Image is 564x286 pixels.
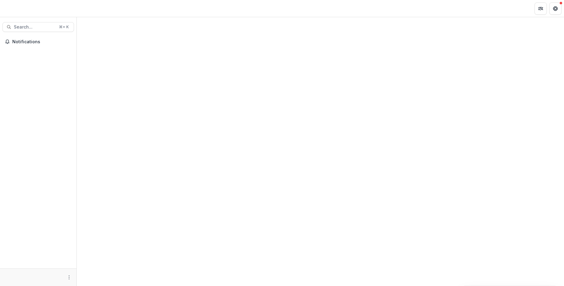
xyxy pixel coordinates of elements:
[535,2,547,15] button: Partners
[2,22,74,32] button: Search...
[79,4,105,13] nav: breadcrumb
[549,2,562,15] button: Get Help
[2,37,74,47] button: Notifications
[12,39,72,44] span: Notifications
[58,24,70,30] div: ⌘ + K
[65,274,73,281] button: More
[14,25,55,30] span: Search...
